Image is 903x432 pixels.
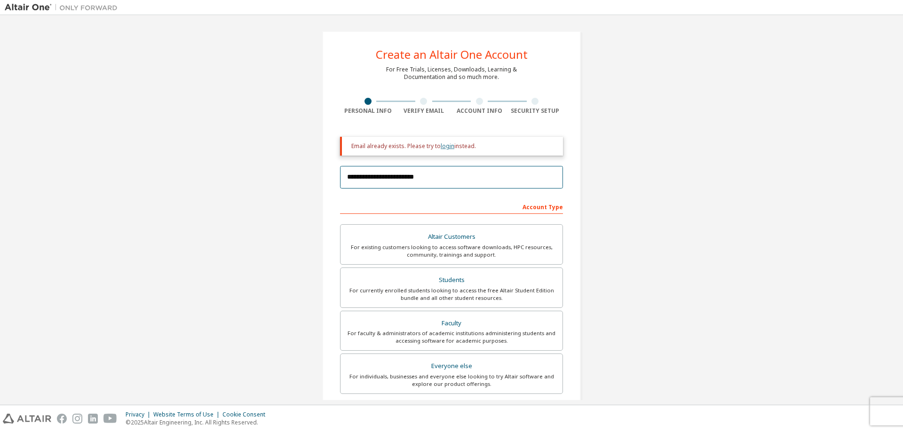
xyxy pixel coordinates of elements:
[88,414,98,424] img: linkedin.svg
[126,411,153,418] div: Privacy
[386,66,517,81] div: For Free Trials, Licenses, Downloads, Learning & Documentation and so much more.
[346,274,557,287] div: Students
[346,373,557,388] div: For individuals, businesses and everyone else looking to try Altair software and explore our prod...
[351,142,555,150] div: Email already exists. Please try to instead.
[346,287,557,302] div: For currently enrolled students looking to access the free Altair Student Edition bundle and all ...
[126,418,271,426] p: © 2025 Altair Engineering, Inc. All Rights Reserved.
[441,142,454,150] a: login
[153,411,222,418] div: Website Terms of Use
[507,107,563,115] div: Security Setup
[346,230,557,243] div: Altair Customers
[103,414,117,424] img: youtube.svg
[340,107,396,115] div: Personal Info
[346,243,557,259] div: For existing customers looking to access software downloads, HPC resources, community, trainings ...
[3,414,51,424] img: altair_logo.svg
[376,49,528,60] div: Create an Altair One Account
[346,330,557,345] div: For faculty & administrators of academic institutions administering students and accessing softwa...
[5,3,122,12] img: Altair One
[346,360,557,373] div: Everyone else
[396,107,452,115] div: Verify Email
[340,199,563,214] div: Account Type
[72,414,82,424] img: instagram.svg
[346,317,557,330] div: Faculty
[222,411,271,418] div: Cookie Consent
[57,414,67,424] img: facebook.svg
[451,107,507,115] div: Account Info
